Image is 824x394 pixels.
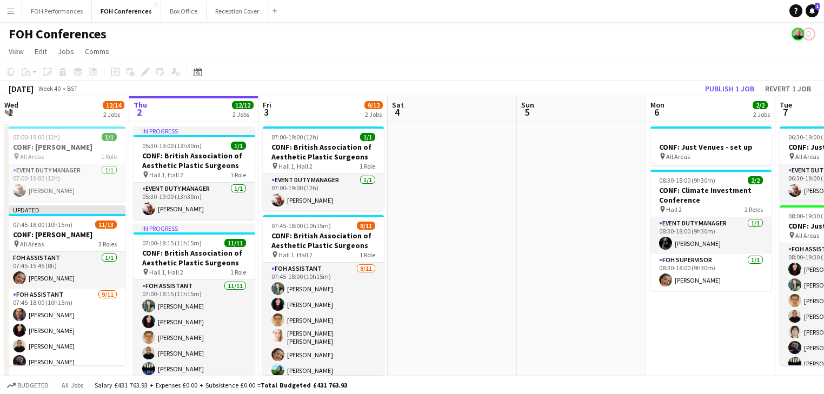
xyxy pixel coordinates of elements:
[806,4,819,17] a: 1
[98,240,117,248] span: 3 Roles
[3,106,18,118] span: 1
[802,28,815,41] app-user-avatar: Visitor Services
[650,170,772,291] app-job-card: 08:30-18:00 (9h30m)2/2CONF: Climate Investment Conference Hall 22 RolesEvent Duty Manager1/108:30...
[701,82,759,96] button: Publish 1 job
[142,142,202,150] span: 05:30-19:00 (13h30m)
[17,382,49,389] span: Budgeted
[5,379,50,391] button: Budgeted
[650,126,772,165] app-job-card: CONF: Just Venues - set up All Areas
[13,133,60,141] span: 07:00-19:00 (12h)
[20,240,44,248] span: All Areas
[659,176,715,184] span: 08:30-18:00 (9h30m)
[4,44,28,58] a: View
[13,221,72,229] span: 07:45-18:00 (10h15m)
[649,106,664,118] span: 6
[134,224,255,232] div: In progress
[390,106,404,118] span: 4
[4,142,125,152] h3: CONF: [PERSON_NAME]
[102,133,117,141] span: 1/1
[650,254,772,291] app-card-role: FOH Supervisor1/108:30-18:00 (9h30m)[PERSON_NAME]
[134,224,255,384] app-job-card: In progress07:00-18:15 (11h15m)11/11CONF: British Association of Aesthetic Plastic Surgeons Hall ...
[360,162,375,170] span: 1 Role
[263,142,384,162] h3: CONF: British Association of Aesthetic Plastic Surgeons
[134,100,147,110] span: Thu
[103,110,124,118] div: 2 Jobs
[207,1,268,22] button: Reception Cover
[4,230,125,239] h3: CONF: [PERSON_NAME]
[59,381,85,389] span: All jobs
[36,84,63,92] span: Week 40
[278,162,313,170] span: Hall 1, Hall 2
[261,381,347,389] span: Total Budgeted £431 763.93
[58,46,74,56] span: Jobs
[4,126,125,201] app-job-card: 07:00-19:00 (12h)1/1CONF: [PERSON_NAME] All Areas1 RoleEvent Duty Manager1/107:00-19:00 (12h)[PER...
[263,174,384,211] app-card-role: Event Duty Manager1/107:00-19:00 (12h)[PERSON_NAME]
[101,152,117,161] span: 1 Role
[792,28,805,41] app-user-avatar: PERM Chris Nye
[650,100,664,110] span: Mon
[95,381,347,389] div: Salary £431 763.93 + Expenses £0.00 + Subsistence £0.00 =
[666,205,682,213] span: Hall 2
[4,252,125,289] app-card-role: FOH Assistant1/107:45-15:45 (8h)[PERSON_NAME]
[85,46,109,56] span: Comms
[230,171,246,179] span: 1 Role
[20,152,44,161] span: All Areas
[815,3,820,10] span: 1
[261,106,271,118] span: 3
[35,46,47,56] span: Edit
[81,44,114,58] a: Comms
[230,268,246,276] span: 1 Role
[134,151,255,170] h3: CONF: British Association of Aesthetic Plastic Surgeons
[4,100,18,110] span: Wed
[761,82,815,96] button: Revert 1 job
[4,205,125,214] div: Updated
[9,83,34,94] div: [DATE]
[795,231,819,239] span: All Areas
[231,142,246,150] span: 1/1
[780,100,792,110] span: Tue
[54,44,78,58] a: Jobs
[9,26,107,42] h1: FOH Conferences
[271,222,331,230] span: 07:45-18:00 (10h15m)
[748,176,763,184] span: 2/2
[67,84,78,92] div: BST
[95,221,117,229] span: 11/13
[92,1,161,22] button: FOH Conferences
[142,239,202,247] span: 07:00-18:15 (11h15m)
[4,205,125,365] app-job-card: Updated07:45-18:00 (10h15m)11/13CONF: [PERSON_NAME] All Areas3 RolesFOH Assistant1/107:45-15:45 (...
[650,185,772,205] h3: CONF: Climate Investment Conference
[134,126,255,135] div: In progress
[9,46,24,56] span: View
[149,171,183,179] span: Hall 1, Hall 2
[263,126,384,211] app-job-card: 07:00-19:00 (12h)1/1CONF: British Association of Aesthetic Plastic Surgeons Hall 1, Hall 21 RoleE...
[278,251,313,259] span: Hall 1, Hall 2
[161,1,207,22] button: Box Office
[360,133,375,141] span: 1/1
[232,110,253,118] div: 2 Jobs
[753,101,768,109] span: 2/2
[263,215,384,375] app-job-card: 07:45-18:00 (10h15m)8/11CONF: British Association of Aesthetic Plastic Surgeons Hall 1, Hall 21 R...
[103,101,124,109] span: 12/14
[650,217,772,254] app-card-role: Event Duty Manager1/108:30-18:00 (9h30m)[PERSON_NAME]
[4,164,125,201] app-card-role: Event Duty Manager1/107:00-19:00 (12h)[PERSON_NAME]
[224,239,246,247] span: 11/11
[271,133,318,141] span: 07:00-19:00 (12h)
[392,100,404,110] span: Sat
[134,126,255,219] app-job-card: In progress05:30-19:00 (13h30m)1/1CONF: British Association of Aesthetic Plastic Surgeons Hall 1,...
[650,142,772,152] h3: CONF: Just Venues - set up
[22,1,92,22] button: FOH Performances
[521,100,534,110] span: Sun
[232,101,254,109] span: 12/12
[357,222,375,230] span: 8/11
[360,251,375,259] span: 1 Role
[795,152,819,161] span: All Areas
[753,110,770,118] div: 2 Jobs
[134,183,255,219] app-card-role: Event Duty Manager1/105:30-19:00 (13h30m)[PERSON_NAME]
